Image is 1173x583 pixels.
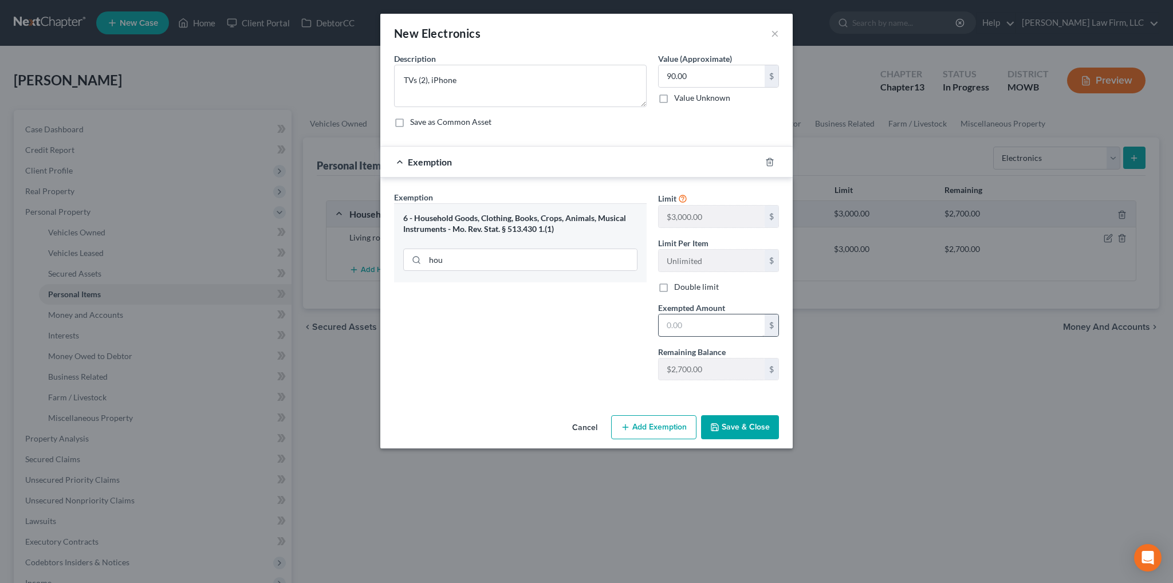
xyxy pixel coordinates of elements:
[425,249,637,271] input: Search exemption rules...
[659,250,765,271] input: --
[408,156,452,167] span: Exemption
[765,206,778,227] div: $
[658,237,708,249] label: Limit Per Item
[1134,544,1162,572] div: Open Intercom Messenger
[765,359,778,380] div: $
[658,303,725,313] span: Exempted Amount
[403,213,637,234] div: 6 - Household Goods, Clothing, Books, Crops, Animals, Musical Instruments - Mo. Rev. Stat. § 513....
[658,53,732,65] label: Value (Approximate)
[674,92,730,104] label: Value Unknown
[611,415,696,439] button: Add Exemption
[765,314,778,336] div: $
[659,359,765,380] input: --
[765,250,778,271] div: $
[410,116,491,128] label: Save as Common Asset
[771,26,779,40] button: ×
[674,281,719,293] label: Double limit
[701,415,779,439] button: Save & Close
[659,314,765,336] input: 0.00
[765,65,778,87] div: $
[394,192,433,202] span: Exemption
[658,194,676,203] span: Limit
[563,416,607,439] button: Cancel
[659,65,765,87] input: 0.00
[658,346,726,358] label: Remaining Balance
[394,54,436,64] span: Description
[659,206,765,227] input: --
[394,25,481,41] div: New Electronics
